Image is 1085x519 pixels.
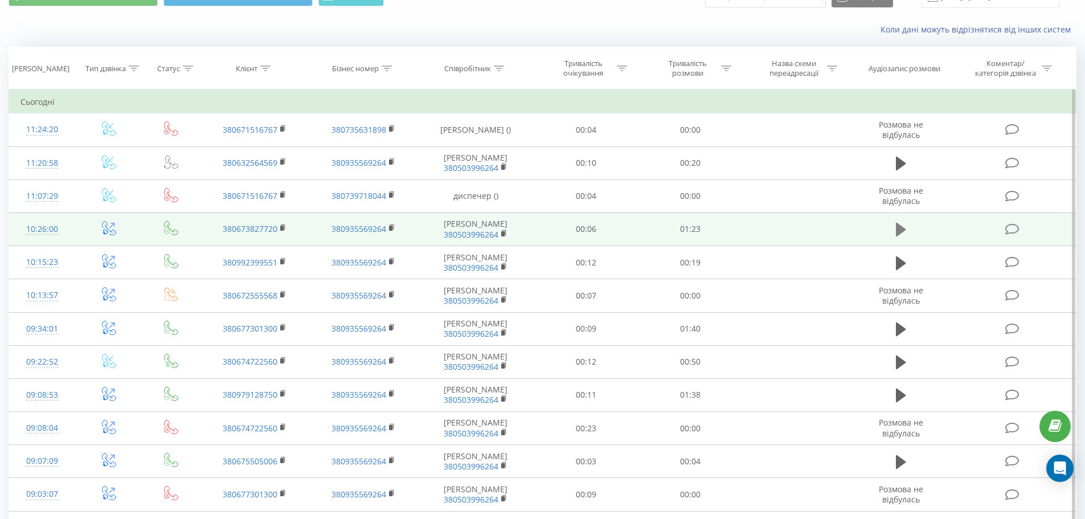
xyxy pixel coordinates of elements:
[417,212,534,246] td: [PERSON_NAME]
[21,251,64,273] div: 10:15:23
[21,185,64,207] div: 11:07:29
[972,59,1039,78] div: Коментар/категорія дзвінка
[331,456,386,467] a: 380935569264
[21,417,64,439] div: 09:08:04
[331,157,386,168] a: 380935569264
[223,257,277,268] a: 380992399551
[879,417,923,438] span: Розмова не відбулась
[1046,455,1074,482] div: Open Intercom Messenger
[21,284,64,307] div: 10:13:57
[534,279,638,312] td: 00:07
[638,478,743,511] td: 00:00
[881,24,1076,35] a: Коли дані можуть відрізнятися вiд інших систем
[331,223,386,234] a: 380935569264
[417,146,534,179] td: [PERSON_NAME]
[12,64,69,73] div: [PERSON_NAME]
[21,450,64,472] div: 09:07:09
[444,295,498,306] a: 380503996264
[331,257,386,268] a: 380935569264
[763,59,824,78] div: Назва схеми переадресації
[331,389,386,400] a: 380935569264
[21,351,64,373] div: 09:22:52
[638,246,743,279] td: 00:19
[534,312,638,345] td: 00:09
[444,328,498,339] a: 380503996264
[332,64,379,73] div: Бізнес номер
[331,323,386,334] a: 380935569264
[21,384,64,406] div: 09:08:53
[534,345,638,378] td: 00:12
[157,64,180,73] div: Статус
[534,478,638,511] td: 00:09
[223,290,277,301] a: 380672555568
[223,456,277,467] a: 380675505006
[417,378,534,411] td: [PERSON_NAME]
[223,323,277,334] a: 380677301300
[444,262,498,273] a: 380503996264
[417,113,534,146] td: [PERSON_NAME] ()
[21,152,64,174] div: 11:20:58
[223,423,277,434] a: 380674722560
[417,279,534,312] td: [PERSON_NAME]
[638,179,743,212] td: 00:00
[638,113,743,146] td: 00:00
[331,124,386,135] a: 380735631898
[638,345,743,378] td: 00:50
[331,489,386,500] a: 380935569264
[638,312,743,345] td: 01:40
[331,290,386,301] a: 380935569264
[879,484,923,505] span: Розмова не відбулась
[21,218,64,240] div: 10:26:00
[444,361,498,372] a: 380503996264
[331,423,386,434] a: 380935569264
[534,378,638,411] td: 00:11
[553,59,614,78] div: Тривалість очікування
[879,119,923,140] span: Розмова не відбулась
[417,179,534,212] td: диспечер ()
[444,494,498,505] a: 380503996264
[223,124,277,135] a: 380671516767
[534,412,638,445] td: 00:23
[534,146,638,179] td: 00:10
[9,91,1076,113] td: Сьогодні
[879,185,923,206] span: Розмова не відбулась
[657,59,718,78] div: Тривалість розмови
[85,64,126,73] div: Тип дзвінка
[223,489,277,500] a: 380677301300
[417,246,534,279] td: [PERSON_NAME]
[417,478,534,511] td: [PERSON_NAME]
[223,190,277,201] a: 380671516767
[444,428,498,439] a: 380503996264
[223,356,277,367] a: 380674722560
[534,246,638,279] td: 00:12
[21,483,64,505] div: 09:03:07
[444,461,498,472] a: 380503996264
[869,64,940,73] div: Аудіозапис розмови
[21,118,64,141] div: 11:24:20
[638,445,743,478] td: 00:04
[223,157,277,168] a: 380632564569
[223,223,277,234] a: 380673827720
[417,312,534,345] td: [PERSON_NAME]
[534,113,638,146] td: 00:04
[417,445,534,478] td: [PERSON_NAME]
[444,229,498,240] a: 380503996264
[534,212,638,246] td: 00:06
[21,318,64,340] div: 09:34:01
[444,64,491,73] div: Співробітник
[444,394,498,405] a: 380503996264
[638,279,743,312] td: 00:00
[331,356,386,367] a: 380935569264
[638,212,743,246] td: 01:23
[223,389,277,400] a: 380979128750
[534,179,638,212] td: 00:04
[638,378,743,411] td: 01:38
[534,445,638,478] td: 00:03
[638,412,743,445] td: 00:00
[236,64,257,73] div: Клієнт
[417,412,534,445] td: [PERSON_NAME]
[638,146,743,179] td: 00:20
[331,190,386,201] a: 380739718044
[444,162,498,173] a: 380503996264
[417,345,534,378] td: [PERSON_NAME]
